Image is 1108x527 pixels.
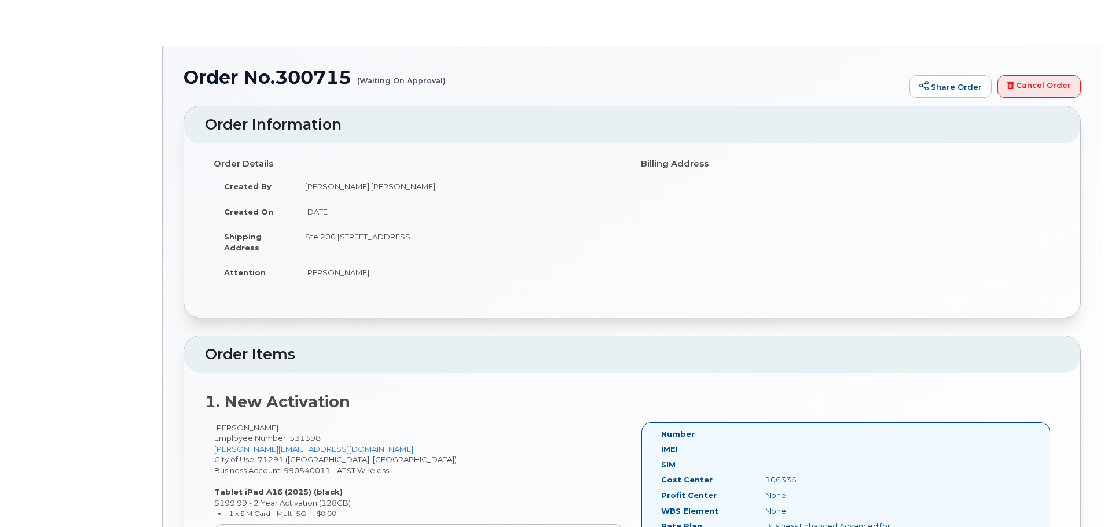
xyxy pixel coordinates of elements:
[295,224,623,260] td: Ste 200 [STREET_ADDRESS]
[661,459,676,470] label: SIM
[661,490,717,501] label: Profit Center
[757,490,902,501] div: None
[757,474,902,485] div: 106335
[205,117,1059,133] h2: Order Information
[229,509,336,518] small: 1 x SIM Card - Multi 5G — $0.00
[357,67,446,85] small: (Waiting On Approval)
[224,182,272,191] strong: Created By
[295,199,623,224] td: [DATE]
[295,174,623,199] td: [PERSON_NAME].[PERSON_NAME]
[997,75,1081,98] a: Cancel Order
[224,232,262,252] strong: Shipping Address
[214,487,343,496] strong: Tablet iPad A16 (2025) (black)
[661,474,713,485] label: Cost Center
[661,506,718,517] label: WBS Element
[214,444,413,454] a: [PERSON_NAME][EMAIL_ADDRESS][DOMAIN_NAME]
[641,159,1051,169] h4: Billing Address
[757,506,902,517] div: None
[224,268,266,277] strong: Attention
[184,67,904,87] h1: Order No.300715
[214,159,623,169] h4: Order Details
[295,260,623,285] td: [PERSON_NAME]
[909,75,992,98] a: Share Order
[661,444,678,455] label: IMEI
[205,347,1059,363] h2: Order Items
[661,429,695,440] label: Number
[214,433,321,443] span: Employee Number: 531398
[224,207,273,216] strong: Created On
[205,392,350,411] strong: 1. New Activation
